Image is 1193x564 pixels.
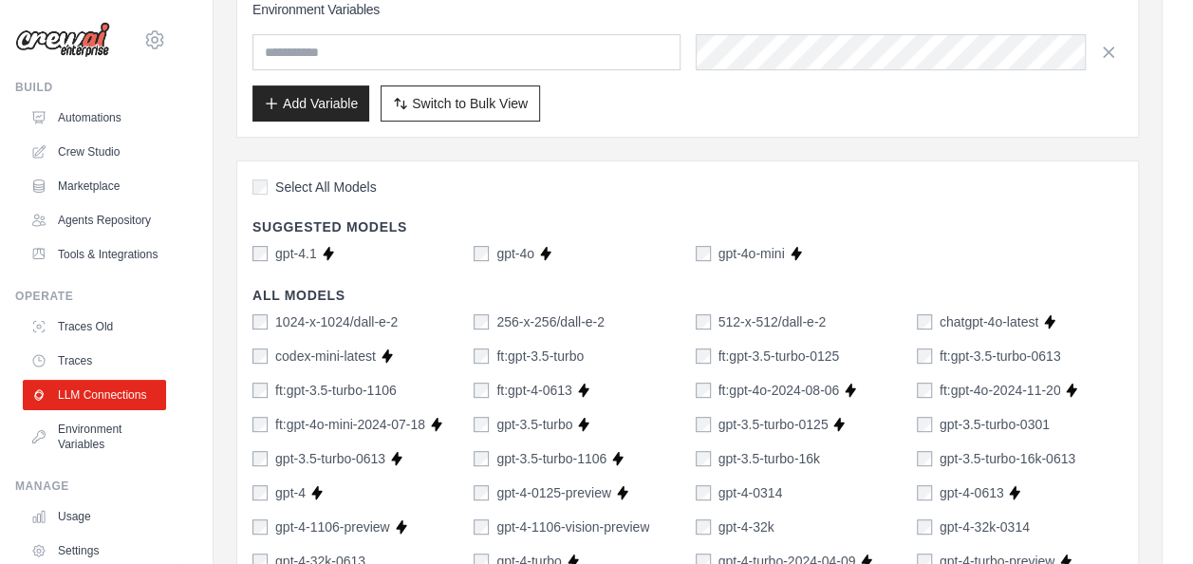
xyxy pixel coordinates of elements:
label: chatgpt-4o-latest [940,312,1038,331]
input: ft:gpt-4-0613 [474,383,489,398]
label: gpt-4o [496,244,534,263]
h4: Suggested Models [252,217,1123,236]
input: gpt-4-32k [696,519,711,535]
input: gpt-4o [474,246,489,261]
label: gpt-4o-mini [718,244,785,263]
label: gpt-3.5-turbo [496,415,572,434]
label: gpt-3.5-turbo-0301 [940,415,1050,434]
input: gpt-4-0613 [917,485,932,500]
input: gpt-4-0125-preview [474,485,489,500]
button: Switch to Bulk View [381,85,540,122]
input: gpt-4-0314 [696,485,711,500]
span: Select All Models [275,178,377,197]
label: ft:gpt-4o-2024-11-20 [940,381,1061,400]
label: gpt-4-32k-0314 [940,517,1030,536]
a: Tools & Integrations [23,239,166,270]
input: gpt-3.5-turbo-0613 [252,451,268,466]
a: Usage [23,501,166,532]
a: LLM Connections [23,380,166,410]
input: gpt-3.5-turbo-16k [696,451,711,466]
input: ft:gpt-3.5-turbo-1106 [252,383,268,398]
label: gpt-4-0125-preview [496,483,611,502]
label: gpt-4-0613 [940,483,1004,502]
label: codex-mini-latest [275,347,376,366]
input: 256-x-256/dall-e-2 [474,314,489,329]
input: ft:gpt-3.5-turbo-0613 [917,348,932,364]
label: gpt-3.5-turbo-0613 [275,449,385,468]
input: gpt-4-1106-preview [252,519,268,535]
h4: All Models [252,286,1123,305]
input: chatgpt-4o-latest [917,314,932,329]
label: gpt-3.5-turbo-16k-0613 [940,449,1075,468]
input: codex-mini-latest [252,348,268,364]
label: gpt-3.5-turbo-1106 [496,449,606,468]
input: gpt-3.5-turbo-16k-0613 [917,451,932,466]
input: gpt-4-32k-0314 [917,519,932,535]
label: gpt-4.1 [275,244,317,263]
label: 256-x-256/dall-e-2 [496,312,605,331]
div: Build [15,80,166,95]
label: gpt-3.5-turbo-0125 [718,415,829,434]
label: gpt-3.5-turbo-16k [718,449,820,468]
span: Switch to Bulk View [412,94,528,113]
label: 512-x-512/dall-e-2 [718,312,827,331]
label: ft:gpt-3.5-turbo-1106 [275,381,397,400]
label: gpt-4-1106-vision-preview [496,517,649,536]
a: Traces [23,346,166,376]
input: ft:gpt-4o-2024-11-20 [917,383,932,398]
label: ft:gpt-3.5-turbo [496,347,584,366]
button: Add Variable [252,85,369,122]
a: Agents Repository [23,205,166,235]
input: ft:gpt-4o-mini-2024-07-18 [252,417,268,432]
input: ft:gpt-3.5-turbo [474,348,489,364]
div: Operate [15,289,166,304]
input: gpt-3.5-turbo [474,417,489,432]
input: ft:gpt-3.5-turbo-0125 [696,348,711,364]
input: gpt-4 [252,485,268,500]
input: gpt-3.5-turbo-1106 [474,451,489,466]
a: Traces Old [23,311,166,342]
label: ft:gpt-3.5-turbo-0125 [718,347,840,366]
label: gpt-4 [275,483,306,502]
div: Manage [15,479,166,494]
label: ft:gpt-4o-mini-2024-07-18 [275,415,425,434]
input: gpt-4-1106-vision-preview [474,519,489,535]
a: Environment Variables [23,414,166,460]
a: Crew Studio [23,137,166,167]
label: gpt-4-0314 [718,483,783,502]
label: ft:gpt-4-0613 [496,381,571,400]
label: ft:gpt-4o-2024-08-06 [718,381,840,400]
input: gpt-3.5-turbo-0301 [917,417,932,432]
input: 1024-x-1024/dall-e-2 [252,314,268,329]
input: 512-x-512/dall-e-2 [696,314,711,329]
label: gpt-4-1106-preview [275,517,390,536]
input: gpt-4o-mini [696,246,711,261]
a: Marketplace [23,171,166,201]
input: Select All Models [252,179,268,195]
label: 1024-x-1024/dall-e-2 [275,312,398,331]
input: gpt-3.5-turbo-0125 [696,417,711,432]
a: Automations [23,103,166,133]
input: ft:gpt-4o-2024-08-06 [696,383,711,398]
img: Logo [15,22,110,58]
label: ft:gpt-3.5-turbo-0613 [940,347,1061,366]
label: gpt-4-32k [718,517,774,536]
input: gpt-4.1 [252,246,268,261]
